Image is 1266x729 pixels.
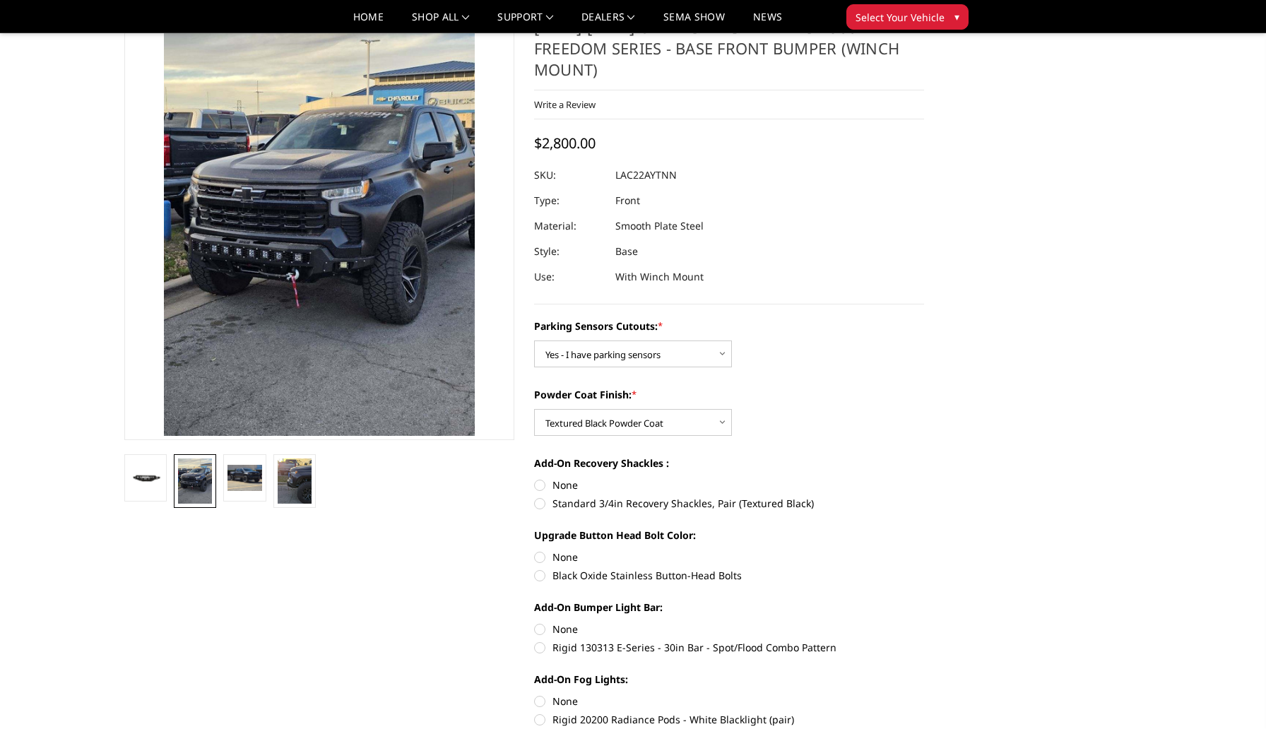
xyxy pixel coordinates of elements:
span: Select Your Vehicle [856,10,945,25]
img: 2022-2025 Chevrolet Silverado 1500 - Freedom Series - Base Front Bumper (winch mount) [278,458,312,504]
label: Rigid 20200 Radiance Pods - White Blacklight (pair) [534,712,924,727]
dd: With Winch Mount [615,264,704,290]
img: 2022-2025 Chevrolet Silverado 1500 - Freedom Series - Base Front Bumper (winch mount) [129,468,162,487]
dt: SKU: [534,162,605,188]
a: Home [353,12,384,32]
a: SEMA Show [663,12,725,32]
button: Select Your Vehicle [846,4,969,30]
dt: Type: [534,188,605,213]
label: None [534,550,924,564]
label: Parking Sensors Cutouts: [534,319,924,333]
a: 2022-2025 Chevrolet Silverado 1500 - Freedom Series - Base Front Bumper (winch mount) [124,16,514,440]
label: None [534,478,924,492]
dd: Front [615,188,640,213]
label: Add-On Fog Lights: [534,672,924,687]
label: Add-On Recovery Shackles : [534,456,924,470]
label: Black Oxide Stainless Button-Head Bolts [534,568,924,583]
label: Powder Coat Finish: [534,387,924,402]
a: Write a Review [534,98,596,111]
label: Upgrade Button Head Bolt Color: [534,528,924,543]
dt: Material: [534,213,605,239]
img: 2022-2025 Chevrolet Silverado 1500 - Freedom Series - Base Front Bumper (winch mount) [178,458,212,504]
span: ▾ [954,9,959,24]
dt: Use: [534,264,605,290]
dd: LAC22AYTNN [615,162,677,188]
a: shop all [412,12,469,32]
a: Support [497,12,553,32]
dd: Base [615,239,638,264]
label: Standard 3/4in Recovery Shackles, Pair (Textured Black) [534,496,924,511]
label: None [534,622,924,636]
dt: Style: [534,239,605,264]
label: Rigid 130313 E-Series - 30in Bar - Spot/Flood Combo Pattern [534,640,924,655]
a: Dealers [581,12,635,32]
img: 2022-2025 Chevrolet Silverado 1500 - Freedom Series - Base Front Bumper (winch mount) [227,465,261,490]
a: News [753,12,782,32]
label: None [534,694,924,709]
span: $2,800.00 [534,134,596,153]
label: Add-On Bumper Light Bar: [534,600,924,615]
dd: Smooth Plate Steel [615,213,704,239]
h1: [DATE]-[DATE] Chevrolet Silverado 1500 - Freedom Series - Base Front Bumper (winch mount) [534,16,924,90]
